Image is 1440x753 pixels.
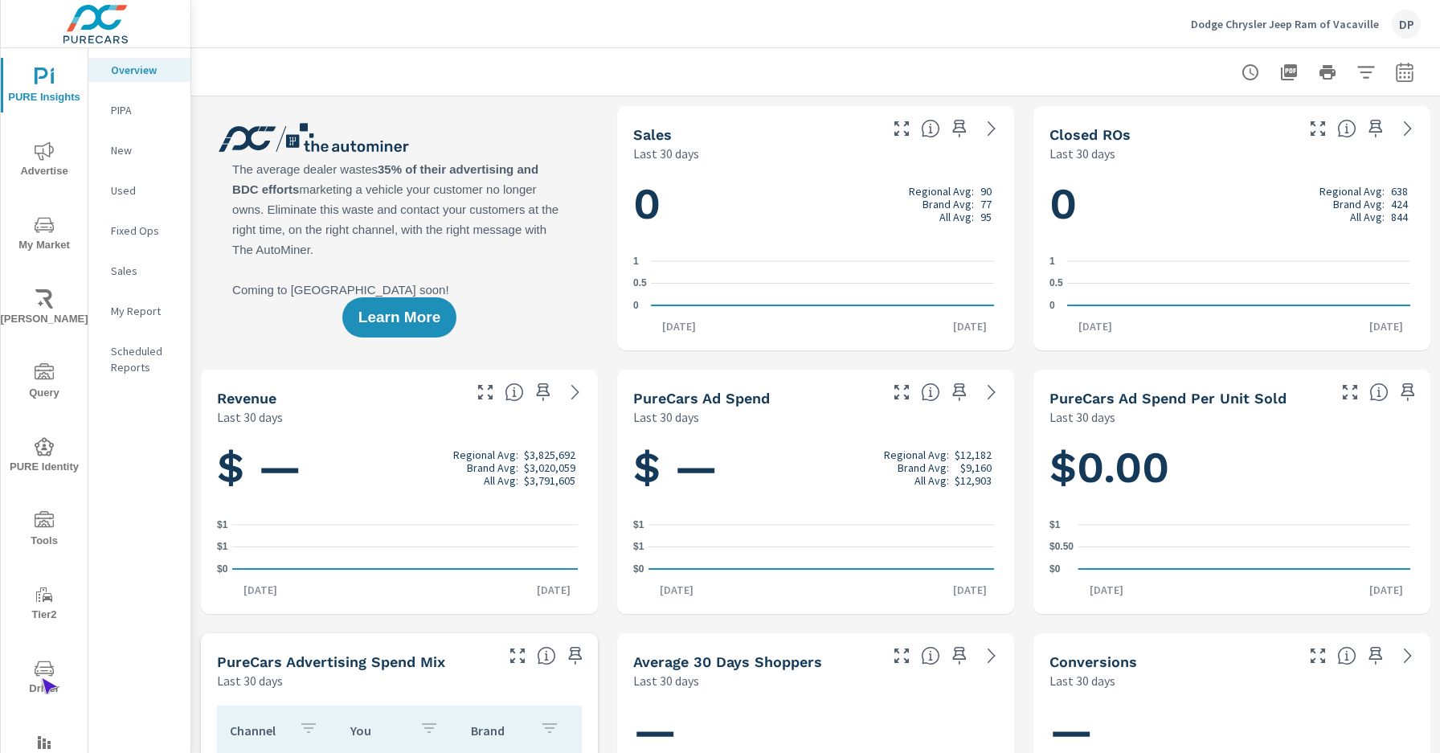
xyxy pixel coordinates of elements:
[562,379,588,405] a: See more details in report
[217,563,228,575] text: $0
[921,119,940,138] span: Number of vehicles sold by the dealership over the selected date range. [Source: This data is sou...
[232,582,288,598] p: [DATE]
[1049,177,1414,231] h1: 0
[979,116,1004,141] a: See more details in report
[1395,116,1421,141] a: See more details in report
[979,643,1004,669] a: See more details in report
[1049,671,1115,690] p: Last 30 days
[217,407,283,427] p: Last 30 days
[88,219,190,243] div: Fixed Ops
[955,448,992,461] p: $12,182
[979,379,1004,405] a: See more details in report
[88,58,190,82] div: Overview
[111,223,178,239] p: Fixed Ops
[922,198,974,211] p: Brand Avg:
[633,390,770,407] h5: PureCars Ad Spend
[350,722,407,739] p: You
[111,182,178,198] p: Used
[217,671,283,690] p: Last 30 days
[217,519,228,530] text: $1
[939,211,974,223] p: All Avg:
[633,177,998,231] h1: 0
[88,339,190,379] div: Scheduled Reports
[1395,643,1421,669] a: See more details in report
[980,211,992,223] p: 95
[1049,256,1055,267] text: 1
[898,461,949,474] p: Brand Avg:
[633,519,644,530] text: $1
[1389,56,1421,88] button: Select Date Range
[530,379,556,405] span: Save this to your personalized report
[1369,383,1389,402] span: Average cost of advertising per each vehicle sold at the dealer over the selected date range. The...
[980,198,992,211] p: 77
[88,178,190,203] div: Used
[537,646,556,665] span: This table looks at how you compare to the amount of budget you spend per channel as opposed to y...
[88,98,190,122] div: PIPA
[1391,211,1408,223] p: 844
[6,289,83,329] span: [PERSON_NAME]
[1049,278,1063,289] text: 0.5
[1049,390,1287,407] h5: PureCars Ad Spend Per Unit Sold
[6,68,83,107] span: PURE Insights
[1319,185,1385,198] p: Regional Avg:
[6,659,83,698] span: Driver
[88,138,190,162] div: New
[111,62,178,78] p: Overview
[1391,198,1408,211] p: 424
[1392,10,1421,39] div: DP
[1337,646,1356,665] span: The number of dealer-specified goals completed by a visitor. [Source: This data is provided by th...
[6,141,83,181] span: Advertise
[6,363,83,403] span: Query
[1363,643,1389,669] span: Save this to your personalized report
[1049,407,1115,427] p: Last 30 days
[526,582,582,598] p: [DATE]
[1049,300,1055,311] text: 0
[1337,119,1356,138] span: Number of Repair Orders Closed by the selected dealership group over the selected time range. [So...
[633,300,639,311] text: 0
[1358,582,1414,598] p: [DATE]
[1049,563,1061,575] text: $0
[471,722,527,739] p: Brand
[524,448,575,461] p: $3,825,692
[6,585,83,624] span: Tier2
[6,511,83,550] span: Tools
[484,474,518,487] p: All Avg:
[1305,116,1331,141] button: Make Fullscreen
[889,643,914,669] button: Make Fullscreen
[633,440,998,495] h1: $ —
[960,461,992,474] p: $9,160
[648,582,705,598] p: [DATE]
[217,542,228,553] text: $1
[942,318,998,334] p: [DATE]
[942,582,998,598] p: [DATE]
[217,653,445,670] h5: PureCars Advertising Spend Mix
[111,343,178,375] p: Scheduled Reports
[633,256,639,267] text: 1
[524,461,575,474] p: $3,020,059
[6,215,83,255] span: My Market
[6,437,83,477] span: PURE Identity
[947,116,972,141] span: Save this to your personalized report
[1350,211,1385,223] p: All Avg:
[633,126,672,143] h5: Sales
[472,379,498,405] button: Make Fullscreen
[1049,144,1115,163] p: Last 30 days
[88,259,190,283] div: Sales
[1067,318,1123,334] p: [DATE]
[217,440,582,495] h1: $ —
[633,653,822,670] h5: Average 30 Days Shoppers
[505,383,524,402] span: Total sales revenue over the selected date range. [Source: This data is sourced from the dealer’s...
[889,116,914,141] button: Make Fullscreen
[1049,653,1137,670] h5: Conversions
[562,643,588,669] span: Save this to your personalized report
[230,722,286,739] p: Channel
[1311,56,1344,88] button: Print Report
[914,474,949,487] p: All Avg:
[1350,56,1382,88] button: Apply Filters
[633,144,699,163] p: Last 30 days
[633,563,644,575] text: $0
[111,102,178,118] p: PIPA
[111,303,178,319] p: My Report
[1363,116,1389,141] span: Save this to your personalized report
[1049,440,1414,495] h1: $0.00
